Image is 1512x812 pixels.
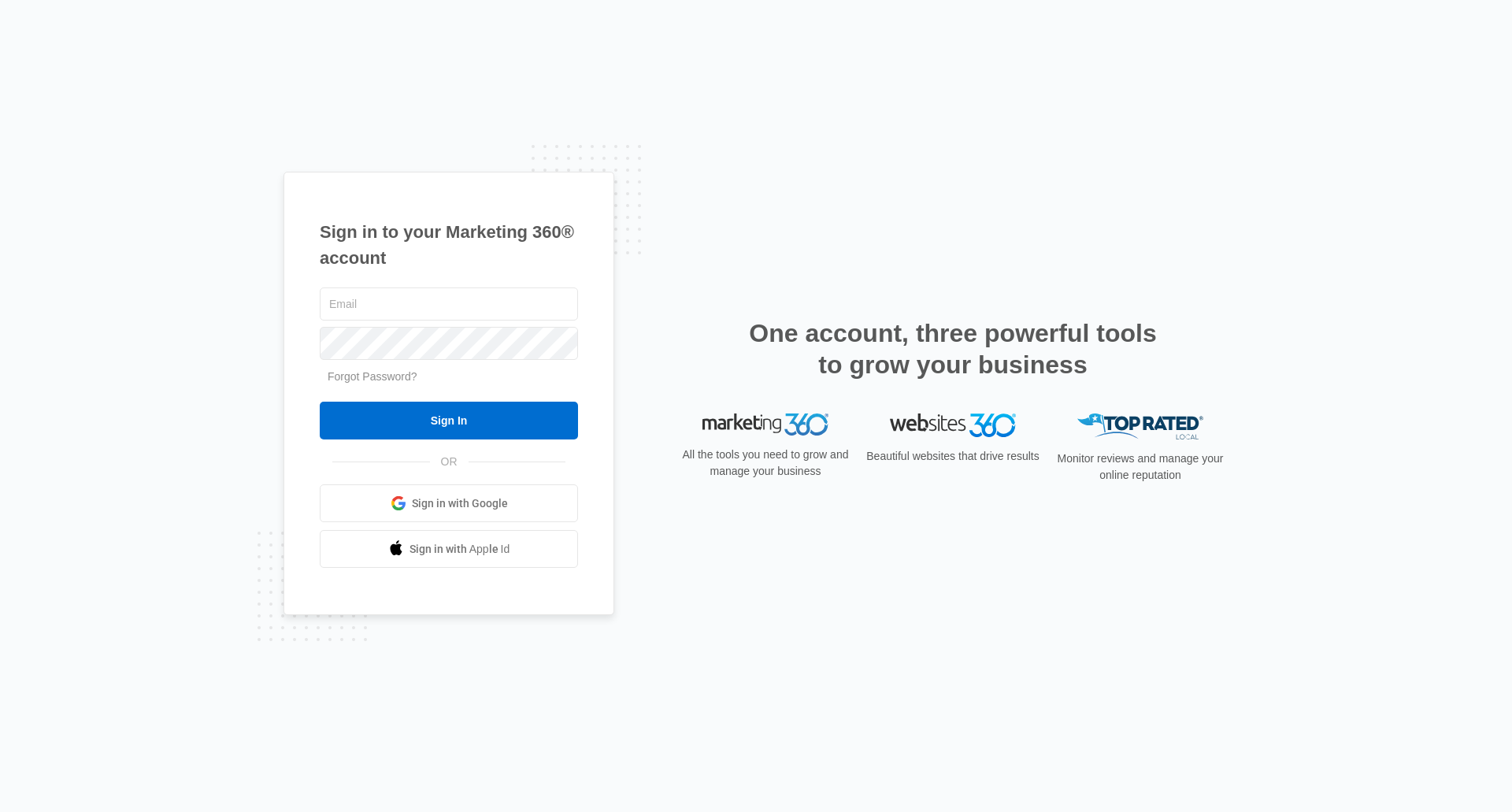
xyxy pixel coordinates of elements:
a: Forgot Password? [328,370,417,383]
p: Beautiful websites that drive results [865,448,1041,465]
p: All the tools you need to grow and manage your business [677,447,854,480]
span: Sign in with Google [412,495,508,512]
input: Email [320,287,578,321]
input: Sign In [320,402,578,439]
span: OR [430,454,469,470]
a: Sign in with Apple Id [320,530,578,568]
img: Marketing 360 [702,413,828,436]
h2: One account, three powerful tools to grow your business [744,317,1162,380]
span: Sign in with Apple Id [409,541,510,558]
img: Websites 360 [890,413,1016,436]
a: Sign in with Google [320,484,578,522]
h1: Sign in to your Marketing 360® account [320,219,578,271]
img: Top Rated Local [1077,413,1203,439]
p: Monitor reviews and manage your online reputation [1052,450,1228,484]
